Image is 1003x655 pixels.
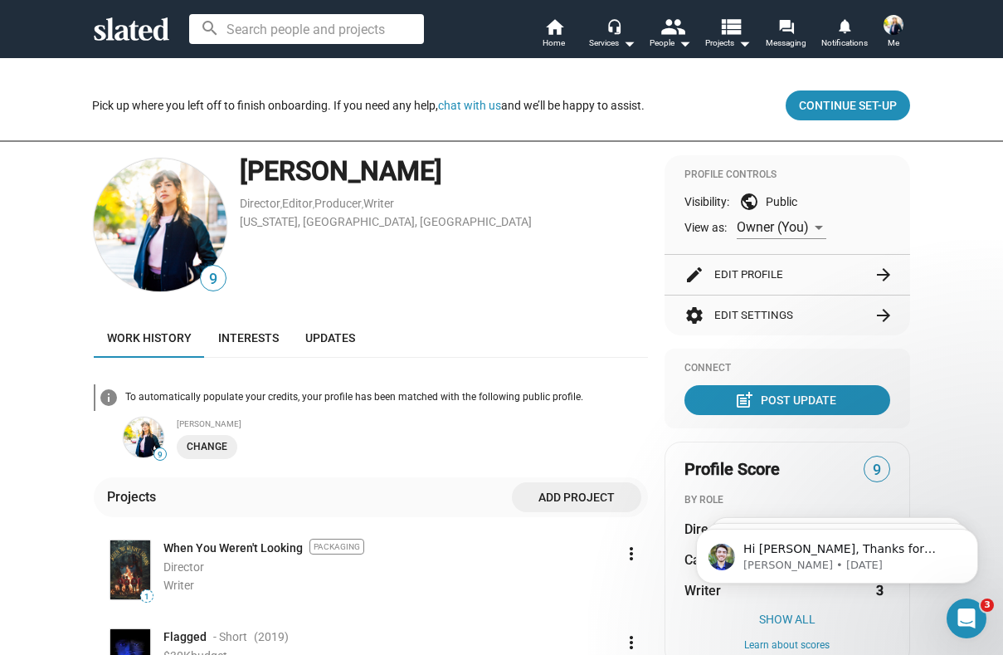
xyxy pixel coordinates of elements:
[313,200,314,209] span: ,
[874,265,893,285] mat-icon: arrow_forward
[525,482,628,512] span: Add project
[684,265,704,285] mat-icon: edit
[107,488,163,506] div: Projects
[660,14,684,38] mat-icon: people
[684,296,890,335] button: Edit Settings
[589,33,635,53] div: Services
[363,197,394,210] a: Writer
[684,255,890,295] button: Edit Profile
[240,197,280,210] a: Director
[124,418,163,457] img: undefined
[305,331,355,345] span: Updates
[110,540,150,599] img: Poster: When You Weren't Looking
[94,159,226,291] img: Chelsea Lupkin
[786,90,910,120] button: Continue Set-up
[684,362,890,375] div: Connect
[684,192,890,212] div: Visibility: Public
[72,64,286,79] p: Message from Mitchell, sent 1d ago
[282,197,313,210] a: Editor
[512,482,641,512] button: Add project
[766,33,806,53] span: Messaging
[699,17,757,53] button: Projects
[684,220,727,236] span: View as:
[362,200,363,209] span: ,
[738,385,836,415] div: Post Update
[254,629,289,645] span: (2019 )
[864,459,889,481] span: 9
[684,385,890,415] button: Post Update
[874,12,913,55] button: Chelsea LupkinMe
[187,438,227,456] span: Change
[981,599,994,612] span: 3
[671,494,1003,610] iframe: Intercom notifications message
[674,33,694,53] mat-icon: arrow_drop_down
[888,33,899,53] span: Me
[163,629,207,645] span: Flagged
[544,17,564,37] mat-icon: home
[650,33,691,53] div: People
[619,33,639,53] mat-icon: arrow_drop_down
[737,219,809,235] span: Owner (You)
[543,33,565,53] span: Home
[734,390,754,410] mat-icon: post_add
[189,14,424,44] input: Search people and projects
[177,419,648,428] div: [PERSON_NAME]
[684,458,780,481] span: Profile Score
[874,306,893,325] mat-icon: arrow_forward
[141,592,153,602] span: 1
[947,599,986,638] iframe: Intercom live chat
[280,200,282,209] span: ,
[739,192,759,212] mat-icon: public
[438,99,501,112] button: chat with us
[99,388,119,408] mat-icon: info
[684,306,704,325] mat-icon: settings
[684,613,890,626] button: Show All
[177,435,237,459] button: Change
[92,98,645,114] div: Pick up where you left off to finish onboarding. If you need any help, and we’ll be happy to assist.
[718,14,742,38] mat-icon: view_list
[684,169,890,182] div: Profile Controls
[218,331,279,345] span: Interests
[314,197,362,210] a: Producer
[734,33,754,53] mat-icon: arrow_drop_down
[154,450,166,460] span: 9
[705,33,751,53] span: Projects
[205,318,292,358] a: Interests
[213,629,247,645] span: - Short
[163,579,194,592] span: Writer
[836,17,852,33] mat-icon: notifications
[757,17,816,53] a: Messaging
[884,15,903,35] img: Chelsea Lupkin
[621,544,641,564] mat-icon: more_vert
[778,18,794,34] mat-icon: forum
[684,639,890,653] button: Learn about scores
[525,17,583,53] a: Home
[583,17,641,53] button: Services
[821,33,868,53] span: Notifications
[94,318,205,358] a: Work history
[163,560,204,574] span: Director
[641,17,699,53] button: People
[309,539,364,555] span: Packaging
[292,318,368,358] a: Updates
[799,90,897,120] span: Continue Set-up
[240,215,532,228] a: [US_STATE], [GEOGRAPHIC_DATA], [GEOGRAPHIC_DATA]
[816,17,874,53] a: Notifications
[606,18,621,33] mat-icon: headset_mic
[72,48,284,144] span: Hi [PERSON_NAME], Thanks for checking in. Unfortunately, there aren't any new updates at this tim...
[163,540,303,556] a: When You Weren't Looking
[621,633,641,653] mat-icon: more_vert
[125,391,648,404] div: To automatically populate your credits, your profile has been matched with the following public p...
[201,268,226,291] span: 9
[107,331,192,345] span: Work history
[240,154,648,189] div: [PERSON_NAME]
